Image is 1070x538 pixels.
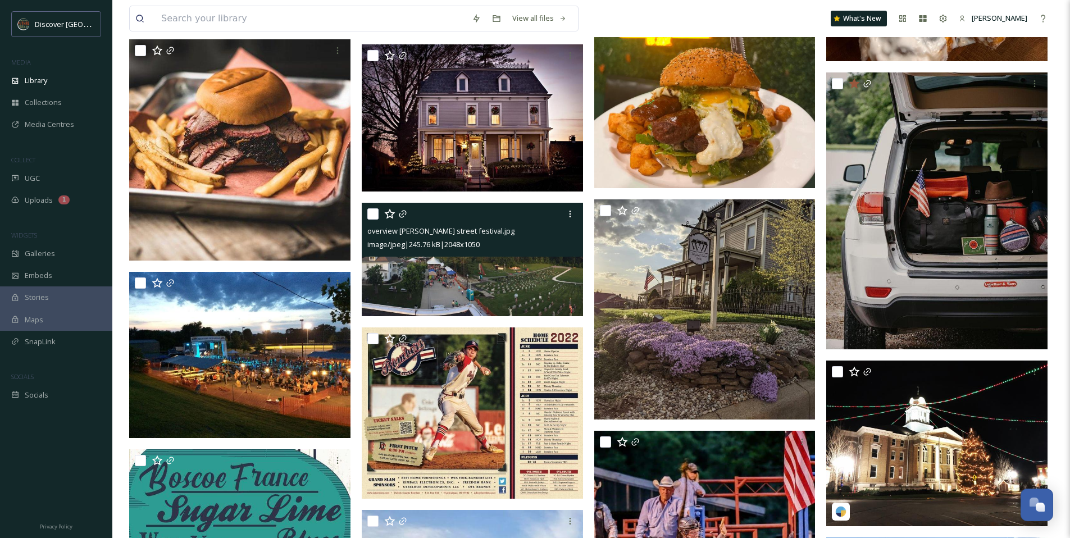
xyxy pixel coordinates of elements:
[25,314,43,325] span: Maps
[826,361,1048,527] img: visitduboiscounty_('18339256987038626',).jpg
[507,7,572,29] a: View all files
[367,239,480,249] span: image/jpeg | 245.76 kB | 2048 x 1050
[362,203,583,316] img: overview celestine street festival.jpg
[25,97,62,108] span: Collections
[826,72,1048,349] img: American Mercantile car photo.jpg
[367,226,514,236] span: overview [PERSON_NAME] street festival.jpg
[129,272,350,438] img: heimatfest overview.jpg
[11,231,37,239] span: WIDGETS
[11,156,35,164] span: COLLECT
[58,195,70,204] div: 1
[25,270,52,281] span: Embeds
[35,19,175,29] span: Discover [GEOGRAPHIC_DATA][US_STATE]
[25,390,48,400] span: Socials
[129,39,350,261] img: oink.jpg
[11,372,34,381] span: SOCIALS
[835,506,846,517] img: snapsea-logo.png
[40,523,72,530] span: Privacy Policy
[25,173,40,184] span: UGC
[362,44,583,192] img: christmas exterior.jpg
[1021,489,1053,521] button: Open Chat
[362,327,583,499] img: Bombers 2022 schedule.jpg
[25,195,53,206] span: Uploads
[11,58,31,66] span: MEDIA
[18,19,29,30] img: SIN-logo.svg
[25,248,55,259] span: Galleries
[40,519,72,532] a: Privacy Policy
[594,199,816,420] img: exterior image.jpg
[25,119,74,130] span: Media Centres
[953,7,1033,29] a: [PERSON_NAME]
[25,292,49,303] span: Stories
[972,13,1027,23] span: [PERSON_NAME]
[831,11,887,26] a: What's New
[156,6,466,31] input: Search your library
[25,336,56,347] span: SnapLink
[25,75,47,86] span: Library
